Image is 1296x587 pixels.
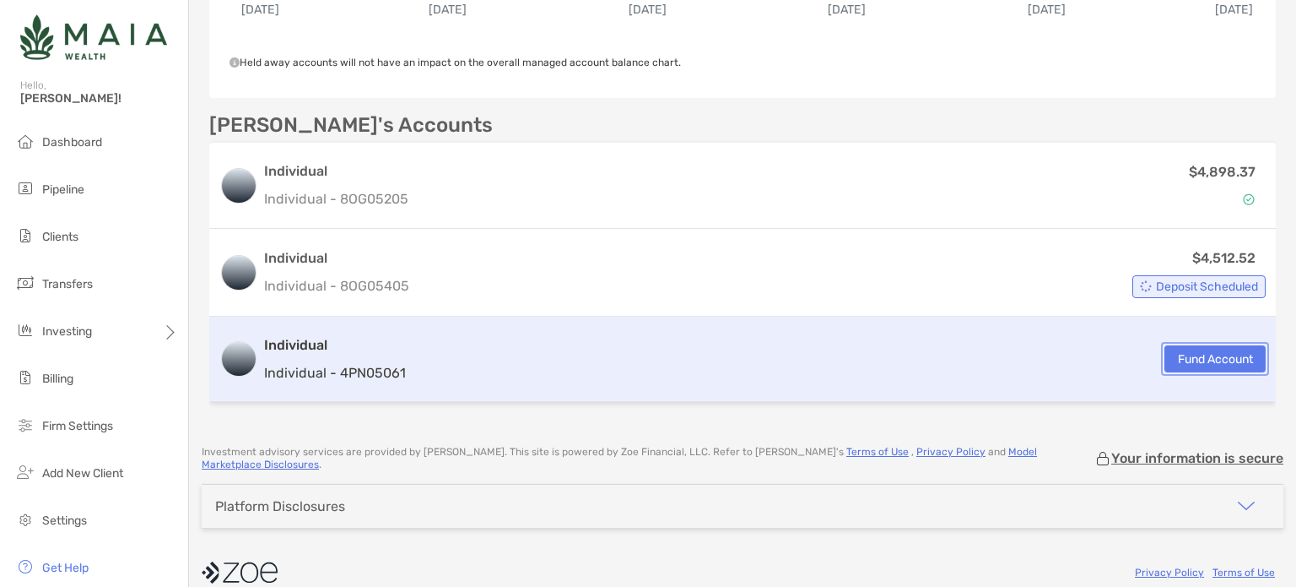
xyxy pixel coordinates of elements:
[846,446,909,458] a: Terms of Use
[15,320,35,340] img: investing icon
[1243,193,1255,205] img: Account Status icon
[42,419,113,433] span: Firm Settings
[264,275,409,296] p: Individual - 8OG05405
[42,514,87,528] span: Settings
[42,135,102,149] span: Dashboard
[264,335,406,356] h3: Individual
[15,178,35,198] img: pipeline icon
[215,498,345,514] div: Platform Disclosures
[15,131,35,151] img: dashboard icon
[222,169,256,203] img: logo account
[202,446,1037,470] a: Model Marketplace Disclosures
[1236,496,1256,516] img: icon arrow
[1215,3,1253,17] text: [DATE]
[1028,3,1066,17] text: [DATE]
[42,182,84,197] span: Pipeline
[828,3,866,17] text: [DATE]
[42,230,78,244] span: Clients
[241,3,279,17] text: [DATE]
[1156,282,1258,291] span: Deposit Scheduled
[20,91,178,106] span: [PERSON_NAME]!
[222,342,256,376] img: logo account
[264,188,408,209] p: Individual - 8OG05205
[1140,280,1152,292] img: Account Status icon
[222,256,256,290] img: logo account
[202,446,1094,471] p: Investment advisory services are provided by [PERSON_NAME] . This site is powered by Zoe Financia...
[916,446,985,458] a: Privacy Policy
[264,248,409,269] h3: Individual
[1192,247,1255,269] p: $4,512.52
[42,466,123,481] span: Add New Client
[429,3,467,17] text: [DATE]
[1111,450,1283,466] p: Your information is secure
[1164,345,1266,372] button: Fund Account
[15,415,35,435] img: firm-settings icon
[1212,567,1275,579] a: Terms of Use
[15,273,35,293] img: transfers icon
[264,362,406,383] p: Individual - 4PN05061
[229,57,681,68] span: Held away accounts will not have an impact on the overall managed account balance chart.
[15,226,35,246] img: clients icon
[209,115,493,136] p: [PERSON_NAME]'s Accounts
[15,509,35,530] img: settings icon
[629,3,667,17] text: [DATE]
[1135,567,1204,579] a: Privacy Policy
[264,161,408,182] h3: Individual
[42,324,92,339] span: Investing
[15,557,35,577] img: get-help icon
[42,372,73,386] span: Billing
[20,7,167,68] img: Zoe Logo
[1189,161,1255,182] p: $4,898.37
[42,277,93,291] span: Transfers
[15,462,35,482] img: add_new_client icon
[42,561,89,575] span: Get Help
[15,367,35,388] img: billing icon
